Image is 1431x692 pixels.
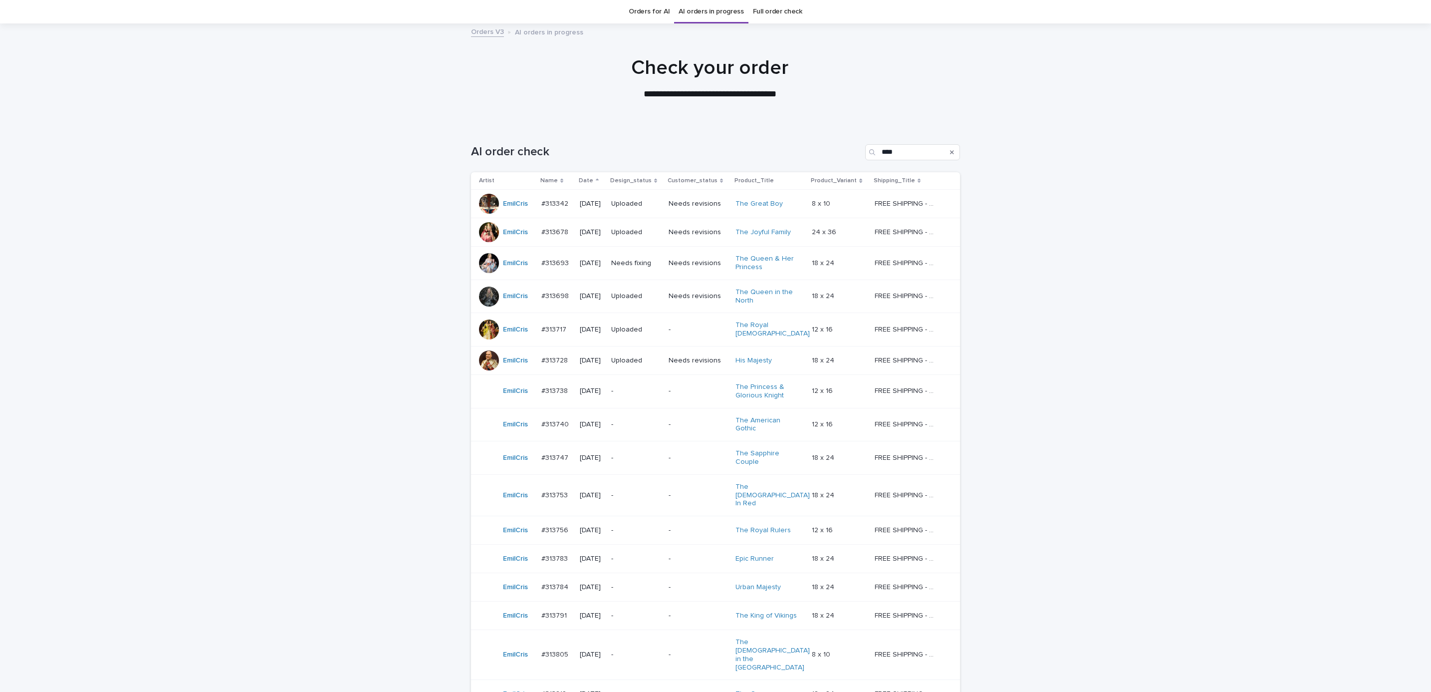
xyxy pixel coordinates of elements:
[875,354,939,365] p: FREE SHIPPING - preview in 1-2 business days, after your approval delivery will take 5-10 b.d.
[611,356,661,365] p: Uploaded
[875,649,939,659] p: FREE SHIPPING - preview in 1-2 business days, after your approval delivery will take 5-10 b.d.
[875,226,939,237] p: FREE SHIPPING - preview in 1-2 business days, after your approval delivery will take 5-10 b.d.
[812,226,838,237] p: 24 x 36
[735,321,810,338] a: The Royal [DEMOGRAPHIC_DATA]
[471,516,960,545] tr: EmilCris #313756#313756 [DATE]--The Royal Rulers 12 x 1612 x 16 FREE SHIPPING - preview in 1-2 bu...
[471,346,960,374] tr: EmilCris #313728#313728 [DATE]UploadedNeeds revisionsHis Majesty 18 x 2418 x 24 FREE SHIPPING - p...
[875,385,939,395] p: FREE SHIPPING - preview in 1-2 business days, after your approval delivery will take 5-10 b.d.
[611,326,661,334] p: Uploaded
[541,385,570,395] p: #313738
[541,610,569,620] p: #313791
[471,441,960,475] tr: EmilCris #313747#313747 [DATE]--The Sapphire Couple 18 x 2418 x 24 FREE SHIPPING - preview in 1-2...
[735,612,797,620] a: The King of Vikings
[735,638,810,672] a: The [DEMOGRAPHIC_DATA] in the [GEOGRAPHIC_DATA]
[669,200,727,208] p: Needs revisions
[735,200,783,208] a: The Great Boy
[865,144,960,160] input: Search
[611,526,661,535] p: -
[503,292,528,301] a: EmilCris
[669,420,727,429] p: -
[580,228,603,237] p: [DATE]
[503,651,528,659] a: EmilCris
[611,292,661,301] p: Uploaded
[875,553,939,563] p: FREE SHIPPING - preview in 1-2 business days, after your approval delivery will take 5-10 b.d.
[668,175,717,186] p: Customer_status
[479,175,494,186] p: Artist
[503,612,528,620] a: EmilCris
[611,420,661,429] p: -
[611,228,661,237] p: Uploaded
[541,418,571,429] p: #313740
[812,452,836,462] p: 18 x 24
[541,290,571,301] p: #313698
[812,610,836,620] p: 18 x 24
[580,651,603,659] p: [DATE]
[471,25,504,37] a: Orders V3
[812,524,835,535] p: 12 x 16
[541,553,570,563] p: #313783
[812,290,836,301] p: 18 x 24
[812,354,836,365] p: 18 x 24
[734,175,774,186] p: Product_Title
[669,526,727,535] p: -
[875,524,939,535] p: FREE SHIPPING - preview in 1-2 business days, after your approval delivery will take 5-10 b.d.
[515,26,583,37] p: AI orders in progress
[541,324,568,334] p: #313717
[541,452,570,462] p: #313747
[875,198,939,208] p: FREE SHIPPING - preview in 1-2 business days, after your approval delivery will take 5-10 b.d.
[580,259,603,268] p: [DATE]
[669,356,727,365] p: Needs revisions
[503,387,528,395] a: EmilCris
[541,649,570,659] p: #313805
[580,200,603,208] p: [DATE]
[471,408,960,441] tr: EmilCris #313740#313740 [DATE]--The American Gothic 12 x 1612 x 16 FREE SHIPPING - preview in 1-2...
[471,602,960,630] tr: EmilCris #313791#313791 [DATE]--The King of Vikings 18 x 2418 x 24 FREE SHIPPING - preview in 1-2...
[735,449,798,466] a: The Sapphire Couple
[580,454,603,462] p: [DATE]
[611,583,661,592] p: -
[735,416,798,433] a: The American Gothic
[471,247,960,280] tr: EmilCris #313693#313693 [DATE]Needs fixingNeeds revisionsThe Queen & Her Princess 18 x 2418 x 24 ...
[735,526,791,535] a: The Royal Rulers
[735,383,798,400] a: The Princess & Glorious Knight
[503,583,528,592] a: EmilCris
[875,452,939,462] p: FREE SHIPPING - preview in 1-2 business days, after your approval delivery will take 5-10 b.d.
[466,56,954,80] h1: Check your order
[611,555,661,563] p: -
[669,454,727,462] p: -
[611,651,661,659] p: -
[503,326,528,334] a: EmilCris
[471,374,960,408] tr: EmilCris #313738#313738 [DATE]--The Princess & Glorious Knight 12 x 1612 x 16 FREE SHIPPING - pre...
[669,612,727,620] p: -
[875,489,939,500] p: FREE SHIPPING - preview in 1-2 business days, after your approval delivery will take 5-10 b.d.
[579,175,593,186] p: Date
[471,145,861,159] h1: AI order check
[611,200,661,208] p: Uploaded
[875,257,939,268] p: FREE SHIPPING - preview in 1-2 business days, after your approval delivery will take 5-10 b.d.
[812,324,835,334] p: 12 x 16
[812,581,836,592] p: 18 x 24
[541,257,571,268] p: #313693
[580,326,603,334] p: [DATE]
[875,581,939,592] p: FREE SHIPPING - preview in 1-2 business days, after your approval delivery will take 5-10 b.d.
[611,387,661,395] p: -
[540,175,558,186] p: Name
[580,292,603,301] p: [DATE]
[735,583,781,592] a: Urban Majesty
[580,612,603,620] p: [DATE]
[812,198,832,208] p: 8 x 10
[471,630,960,680] tr: EmilCris #313805#313805 [DATE]--The [DEMOGRAPHIC_DATA] in the [GEOGRAPHIC_DATA] 8 x 108 x 10 FREE...
[471,218,960,247] tr: EmilCris #313678#313678 [DATE]UploadedNeeds revisionsThe Joyful Family 24 x 3624 x 36 FREE SHIPPI...
[503,526,528,535] a: EmilCris
[735,228,791,237] a: The Joyful Family
[503,454,528,462] a: EmilCris
[669,491,727,500] p: -
[471,313,960,346] tr: EmilCris #313717#313717 [DATE]Uploaded-The Royal [DEMOGRAPHIC_DATA] 12 x 1612 x 16 FREE SHIPPING ...
[875,324,939,334] p: FREE SHIPPING - preview in 1-2 business days, after your approval delivery will take 5-10 b.d.
[669,259,727,268] p: Needs revisions
[735,288,798,305] a: The Queen in the North
[580,491,603,500] p: [DATE]
[610,175,652,186] p: Design_status
[812,649,832,659] p: 8 x 10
